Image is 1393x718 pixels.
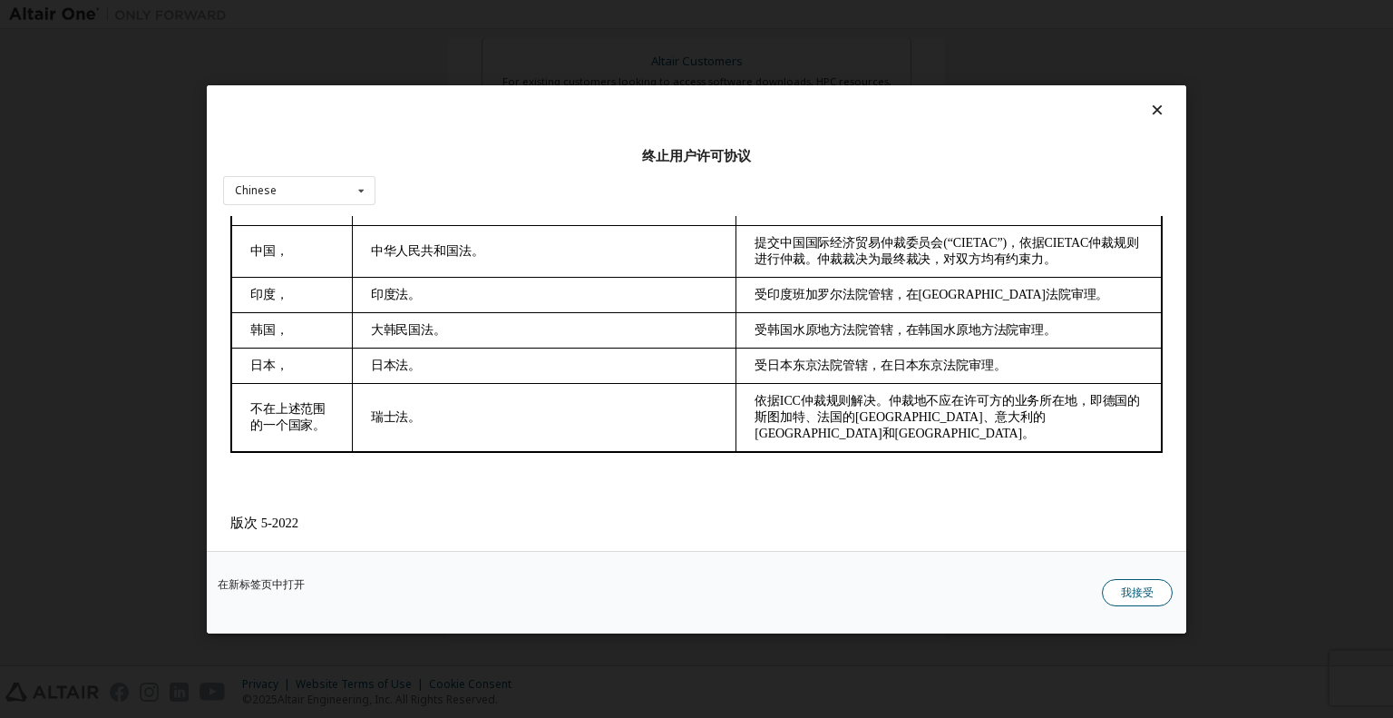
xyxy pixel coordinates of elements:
td: 提交中国国际经济贸易仲裁委员会(“CIETAC”)，依据CIETAC仲裁规则进行仲裁。仲裁裁决为最终裁决，对双方均有约束力。 [513,9,939,61]
button: 我接受 [1102,578,1173,605]
footer: 版次 5-2022 [7,299,940,316]
td: 受韩国水原地方法院管辖，在韩国水原地方法院审理。 [513,96,939,132]
td: 韩国， [8,96,129,132]
td: 受日本东京法院管辖，在日本东京法院审理。 [513,132,939,167]
td: 日本法。 [129,132,512,167]
td: 瑞士法。 [129,167,512,236]
td: 中华人民共和国法。 [129,9,512,61]
div: Chinese [235,185,277,196]
td: 中国， [8,9,129,61]
td: 印度法。 [129,61,512,96]
td: 不在上述范围的一个国家。 [8,167,129,236]
td: 依据ICC仲裁规则解决。仲裁地不应在许可方的业务所在地，即德国的斯图加特、法国的[GEOGRAPHIC_DATA]、意大利的[GEOGRAPHIC_DATA]和[GEOGRAPHIC_DATA]。 [513,167,939,236]
td: 受印度班加罗尔法院管辖，在[GEOGRAPHIC_DATA]法院审理。 [513,61,939,96]
div: 终止用户许可协议 [223,146,1170,164]
td: 日本， [8,132,129,167]
a: 在新标签页中打开 [218,578,305,589]
td: 大韩民国法。 [129,96,512,132]
td: 印度， [8,61,129,96]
